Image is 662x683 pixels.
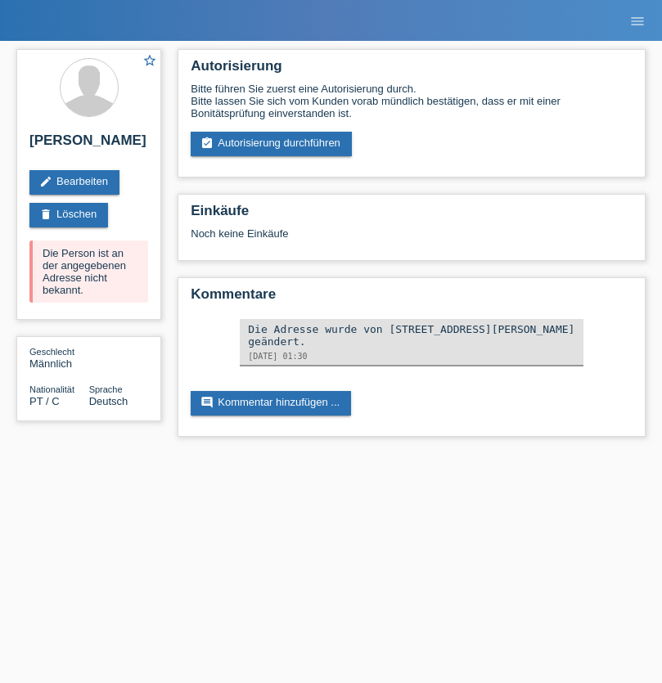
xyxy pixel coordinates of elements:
a: menu [621,16,654,25]
a: deleteLöschen [29,203,108,227]
i: assignment_turned_in [200,137,214,150]
h2: Autorisierung [191,58,633,83]
h2: [PERSON_NAME] [29,133,148,157]
a: star_border [142,53,157,70]
div: Die Person ist an der angegebenen Adresse nicht bekannt. [29,240,148,303]
div: Die Adresse wurde von [STREET_ADDRESS][PERSON_NAME] geändert. [248,323,575,348]
h2: Kommentare [191,286,633,311]
a: assignment_turned_inAutorisierung durchführen [191,132,352,156]
div: [DATE] 01:30 [248,352,575,361]
span: Portugal / C / 23.05.2021 [29,395,60,407]
div: Noch keine Einkäufe [191,227,633,252]
div: Männlich [29,345,89,370]
i: menu [629,13,646,29]
a: commentKommentar hinzufügen ... [191,391,351,416]
i: edit [39,175,52,188]
h2: Einkäufe [191,203,633,227]
i: comment [200,396,214,409]
div: Bitte führen Sie zuerst eine Autorisierung durch. Bitte lassen Sie sich vom Kunden vorab mündlich... [191,83,633,119]
span: Sprache [89,384,123,394]
a: editBearbeiten [29,170,119,195]
span: Geschlecht [29,347,74,357]
span: Deutsch [89,395,128,407]
i: delete [39,208,52,221]
i: star_border [142,53,157,68]
span: Nationalität [29,384,74,394]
